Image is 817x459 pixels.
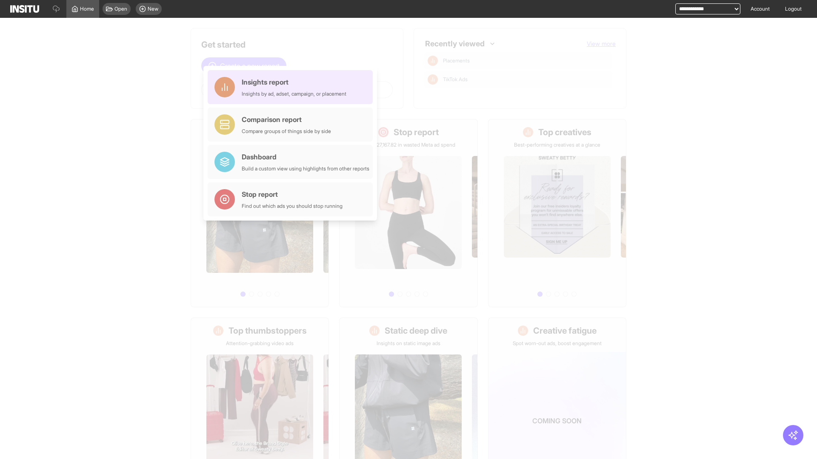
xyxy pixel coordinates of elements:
[114,6,127,12] span: Open
[242,165,369,172] div: Build a custom view using highlights from other reports
[148,6,158,12] span: New
[242,77,346,87] div: Insights report
[242,128,331,135] div: Compare groups of things side by side
[242,189,343,199] div: Stop report
[10,5,39,13] img: Logo
[80,6,94,12] span: Home
[242,114,331,125] div: Comparison report
[242,203,343,210] div: Find out which ads you should stop running
[242,91,346,97] div: Insights by ad, adset, campaign, or placement
[242,152,369,162] div: Dashboard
